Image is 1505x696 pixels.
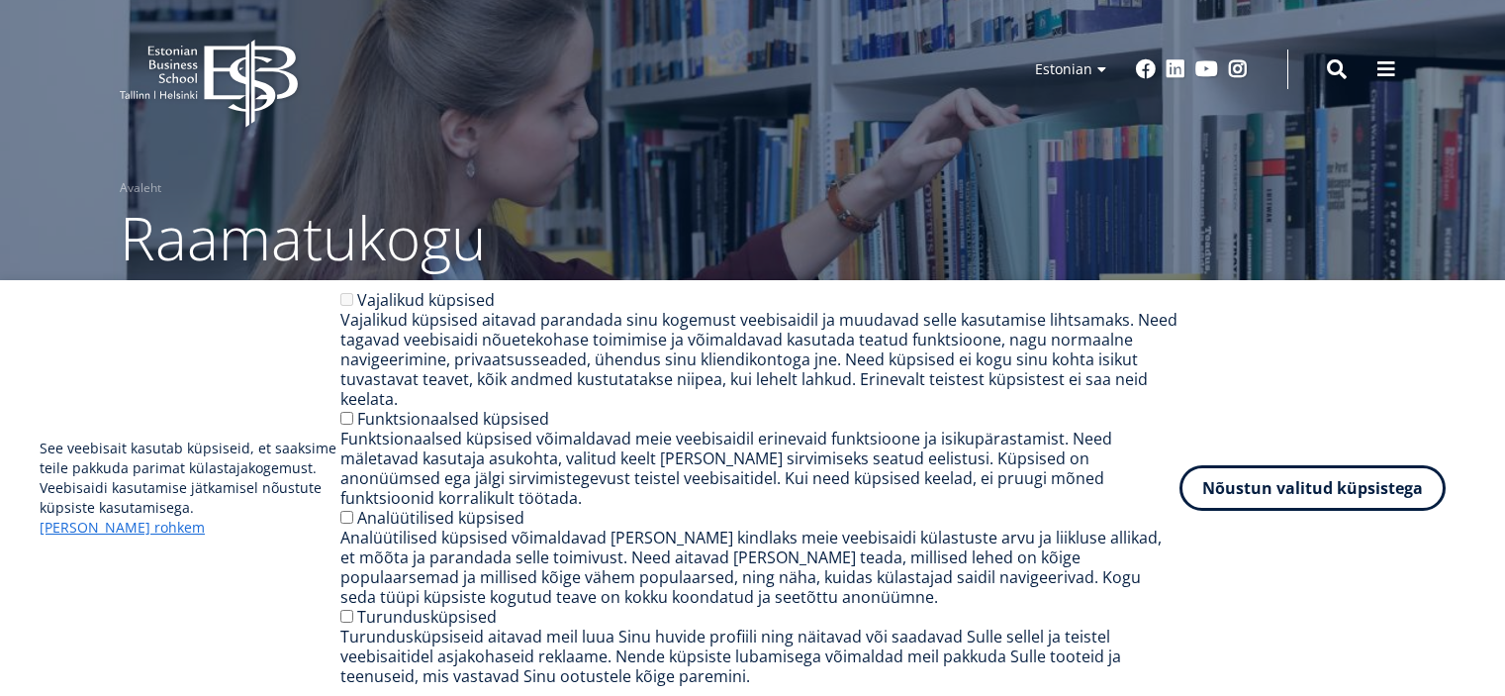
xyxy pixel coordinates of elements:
[40,439,340,538] p: See veebisait kasutab küpsiseid, et saaksime teile pakkuda parimat külastajakogemust. Veebisaidi ...
[120,178,161,198] a: Avaleht
[40,518,205,538] a: [PERSON_NAME] rohkem
[1195,59,1218,79] a: Youtube
[357,606,497,628] label: Turundusküpsised
[340,310,1179,409] div: Vajalikud küpsised aitavad parandada sinu kogemust veebisaidil ja muudavad selle kasutamise lihts...
[120,197,486,278] span: Raamatukogu
[357,507,524,529] label: Analüütilised küpsised
[1228,59,1248,79] a: Instagram
[340,429,1179,508] div: Funktsionaalsed küpsised võimaldavad meie veebisaidil erinevaid funktsioone ja isikupärastamist. ...
[1136,59,1156,79] a: Facebook
[340,627,1179,686] div: Turundusküpsiseid aitavad meil luua Sinu huvide profiili ning näitavad või saadavad Sulle sellel ...
[340,528,1179,607] div: Analüütilised küpsised võimaldavad [PERSON_NAME] kindlaks meie veebisaidi külastuste arvu ja liik...
[357,289,495,311] label: Vajalikud küpsised
[1166,59,1185,79] a: Linkedin
[357,408,549,430] label: Funktsionaalsed küpsised
[1179,465,1446,511] button: Nõustun valitud küpsistega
